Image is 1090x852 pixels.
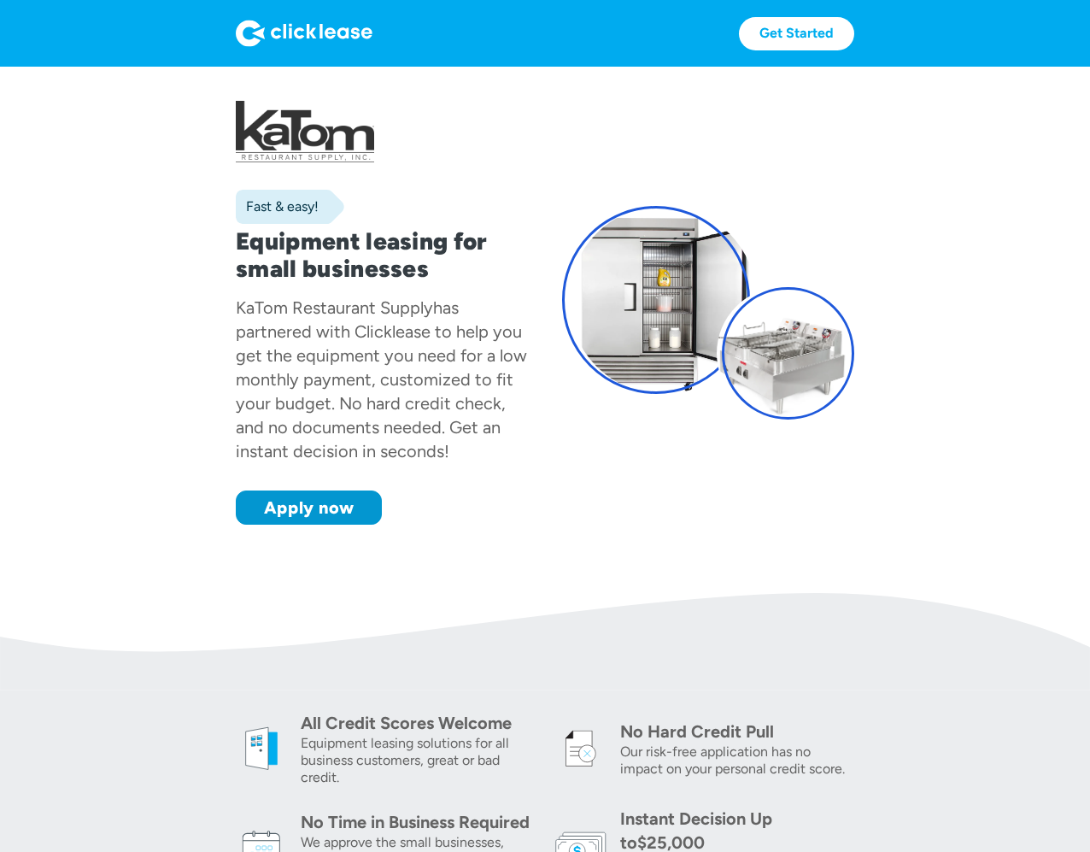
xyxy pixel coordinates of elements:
img: credit icon [555,723,607,774]
div: Fast & easy! [236,198,319,215]
div: No Time in Business Required [301,810,535,834]
img: welcome icon [236,723,287,774]
h1: Equipment leasing for small businesses [236,227,528,282]
img: Logo [236,20,372,47]
a: Get Started [739,17,854,50]
div: No Hard Credit Pull [620,720,854,743]
div: Our risk-free application has no impact on your personal credit score. [620,743,854,778]
div: has partnered with Clicklease to help you get the equipment you need for a low monthly payment, c... [236,297,527,461]
div: Equipment leasing solutions for all business customers, great or bad credit. [301,735,535,786]
div: All Credit Scores Welcome [301,711,535,735]
div: KaTom Restaurant Supply [236,297,433,318]
a: Apply now [236,491,382,525]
